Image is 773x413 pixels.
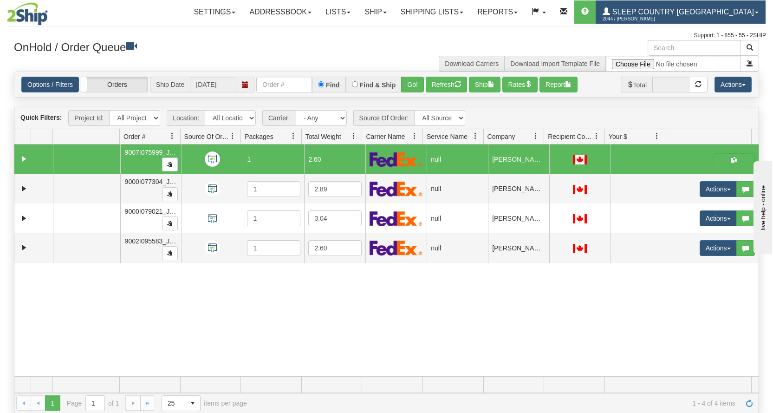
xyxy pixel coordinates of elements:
[714,153,755,167] button: Shipping Documents
[715,77,752,92] button: Actions
[700,181,737,197] button: Actions
[741,40,759,56] button: Search
[488,174,549,204] td: [PERSON_NAME]
[18,213,30,224] a: Expand
[742,395,757,410] a: Refresh
[247,156,251,163] span: 1
[184,132,229,141] span: Source Of Order
[205,181,220,197] img: API
[445,60,499,67] a: Download Carriers
[20,113,62,122] label: Quick Filters:
[606,56,741,72] input: Import
[168,399,180,408] span: 25
[360,82,396,88] label: Find & Ship
[260,400,735,407] span: 1 - 4 of 4 items
[370,181,422,197] img: FedEx Express®
[621,77,653,92] span: Total
[185,396,200,411] span: select
[81,77,148,92] label: Orders
[488,203,549,233] td: [PERSON_NAME]
[18,242,30,254] a: Expand
[305,132,341,141] span: Total Weight
[162,395,247,411] span: items per page
[603,14,672,24] span: 2044 / [PERSON_NAME]
[469,77,500,92] button: Ship
[68,110,109,126] span: Project Id:
[488,144,549,174] td: [PERSON_NAME]
[427,132,468,141] span: Service Name
[407,128,422,144] a: Carrier Name filter column settings
[225,128,240,144] a: Source Of Order filter column settings
[21,77,79,92] a: Options / Filters
[573,185,587,194] img: CA
[326,82,340,88] label: Find
[510,60,600,67] a: Download Import Template File
[589,128,604,144] a: Recipient Country filter column settings
[609,132,627,141] span: Your $
[573,214,587,223] img: CA
[245,132,273,141] span: Packages
[205,211,220,226] img: API
[488,233,549,263] td: [PERSON_NAME]
[539,77,578,92] button: Report
[700,240,737,256] button: Actions
[357,0,393,24] a: Ship
[7,8,86,15] div: live help - online
[470,0,525,24] a: Reports
[7,32,766,39] div: Support: 1 - 855 - 55 - 2SHIP
[205,151,220,167] img: API
[596,0,766,24] a: Sleep Country [GEOGRAPHIC_DATA] 2044 / [PERSON_NAME]
[164,128,180,144] a: Order # filter column settings
[502,77,538,92] button: Rates
[286,128,301,144] a: Packages filter column settings
[648,40,741,56] input: Search
[370,240,422,256] img: FedEx Express®
[14,40,380,53] h3: OnHold / Order Queue
[86,396,104,411] input: Page 1
[548,132,593,141] span: Recipient Country
[426,77,467,92] button: Refresh
[394,0,470,24] a: Shipping lists
[14,107,759,129] div: grid toolbar
[427,144,488,174] td: null
[427,233,488,263] td: null
[262,110,296,126] span: Carrier:
[256,77,312,92] input: Order #
[162,216,178,230] button: Copy to clipboard
[346,128,362,144] a: Total Weight filter column settings
[125,149,187,156] span: 9007I075999_JERTE
[573,244,587,253] img: CA
[427,174,488,204] td: null
[187,0,242,24] a: Settings
[205,240,220,256] img: API
[125,178,187,185] span: 9000I077304_JERTE
[125,237,187,245] span: 9002I095583_JERTE
[45,395,60,410] span: Page 1
[370,211,422,226] img: FedEx Express®
[752,159,772,254] iframe: chat widget
[162,395,201,411] span: Page sizes drop down
[162,157,178,171] button: Copy to clipboard
[150,77,190,92] span: Ship Date
[427,203,488,233] td: null
[366,132,405,141] span: Carrier Name
[700,210,737,226] button: Actions
[610,8,754,16] span: Sleep Country [GEOGRAPHIC_DATA]
[468,128,483,144] a: Service Name filter column settings
[487,132,515,141] span: Company
[573,155,587,164] img: CA
[162,246,178,260] button: Copy to clipboard
[167,110,205,126] span: Location:
[162,187,178,201] button: Copy to clipboard
[318,0,357,24] a: Lists
[123,132,145,141] span: Order #
[67,395,119,411] span: Page of 1
[18,153,30,165] a: Expand
[7,2,48,26] img: logo2044.jpg
[528,128,544,144] a: Company filter column settings
[649,128,665,144] a: Your $ filter column settings
[18,183,30,195] a: Expand
[353,110,415,126] span: Source Of Order:
[370,152,422,167] img: Canada Post
[401,77,424,92] button: Go!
